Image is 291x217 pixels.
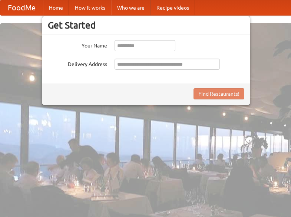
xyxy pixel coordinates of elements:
[48,59,107,68] label: Delivery Address
[48,20,244,31] h3: Get Started
[48,40,107,49] label: Your Name
[151,0,195,15] a: Recipe videos
[69,0,111,15] a: How it works
[111,0,151,15] a: Who we are
[194,88,244,99] button: Find Restaurants!
[43,0,69,15] a: Home
[0,0,43,15] a: FoodMe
